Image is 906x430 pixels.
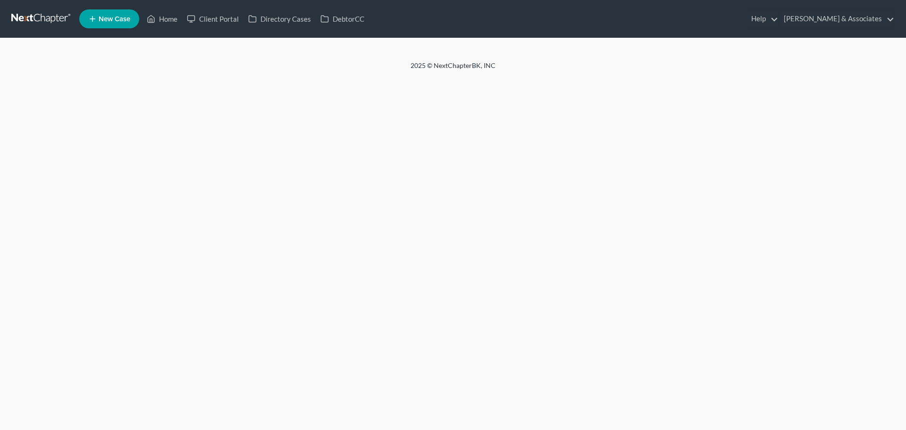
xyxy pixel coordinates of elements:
[316,10,369,27] a: DebtorCC
[747,10,778,27] a: Help
[182,10,243,27] a: Client Portal
[184,61,722,78] div: 2025 © NextChapterBK, INC
[779,10,894,27] a: [PERSON_NAME] & Associates
[243,10,316,27] a: Directory Cases
[142,10,182,27] a: Home
[79,9,139,28] new-legal-case-button: New Case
